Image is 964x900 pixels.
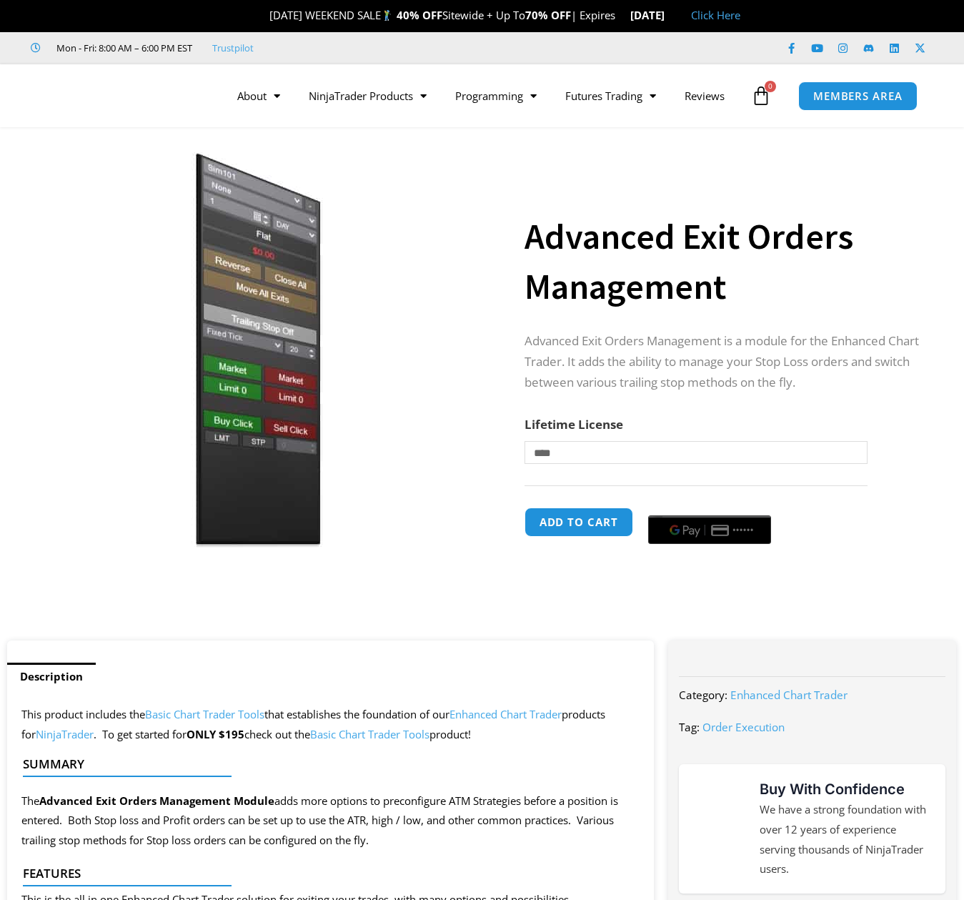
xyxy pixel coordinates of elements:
p: We have a strong foundation with over 12 years of experience serving thousands of NinjaTrader users. [760,800,931,879]
span: check out the product! [244,727,471,741]
span: [DATE] WEEKEND SALE Sitewide + Up To | Expires [254,8,630,22]
a: NinjaTrader [36,727,94,741]
strong: Advanced Exit Orders Management Module [39,793,274,808]
a: Basic Chart Trader Tools [310,727,429,741]
img: mark thumbs good 43913 | Affordable Indicators – NinjaTrader [693,804,743,854]
img: LogoAI | Affordable Indicators – NinjaTrader [39,70,193,122]
a: NinjaTrader Products [294,79,441,112]
label: Lifetime License [525,416,623,432]
img: 🎉 [258,10,269,21]
img: ⌛ [616,10,627,21]
span: MEMBERS AREA [813,91,903,102]
p: This product includes the that establishes the foundation of our products for . To get started for [21,705,640,745]
h4: Summary [23,757,627,771]
a: Reviews [670,79,739,112]
a: Order Execution [702,720,785,734]
strong: 70% OFF [525,8,571,22]
a: 0 [730,75,792,117]
a: Enhanced Chart Trader [449,707,562,721]
button: Add to cart [525,508,633,537]
h3: Buy With Confidence [760,778,931,800]
a: Futures Trading [551,79,670,112]
span: Tag: [679,720,700,734]
h1: Advanced Exit Orders Management [525,212,928,312]
span: 0 [765,81,776,92]
strong: ONLY $195 [187,727,244,741]
a: MEMBERS AREA [798,81,918,111]
a: Description [7,663,96,691]
iframe: Secure payment input frame [645,505,774,507]
a: Basic Chart Trader Tools [145,707,264,721]
img: 🏭 [665,10,676,21]
text: •••••• [732,525,754,535]
p: Advanced Exit Orders Management is a module for the Enhanced Chart Trader. It adds the ability to... [525,331,928,393]
h4: Features [23,866,627,881]
span: Mon - Fri: 8:00 AM – 6:00 PM EST [53,39,192,56]
span: Category: [679,688,727,702]
button: Buy with GPay [648,515,771,544]
strong: [DATE] [630,8,677,22]
a: Click Here [691,8,740,22]
a: Trustpilot [212,39,254,56]
a: About [223,79,294,112]
a: Clear options [525,471,547,481]
img: 🏌️‍♂️ [382,10,392,21]
img: AdvancedStopLossMgmt [20,152,479,548]
nav: Menu [223,79,747,112]
a: Programming [441,79,551,112]
a: Enhanced Chart Trader [730,688,848,702]
p: The adds more options to preconfigure ATM Strategies before a position is entered. Both Stop loss... [21,791,640,851]
strong: 40% OFF [397,8,442,22]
